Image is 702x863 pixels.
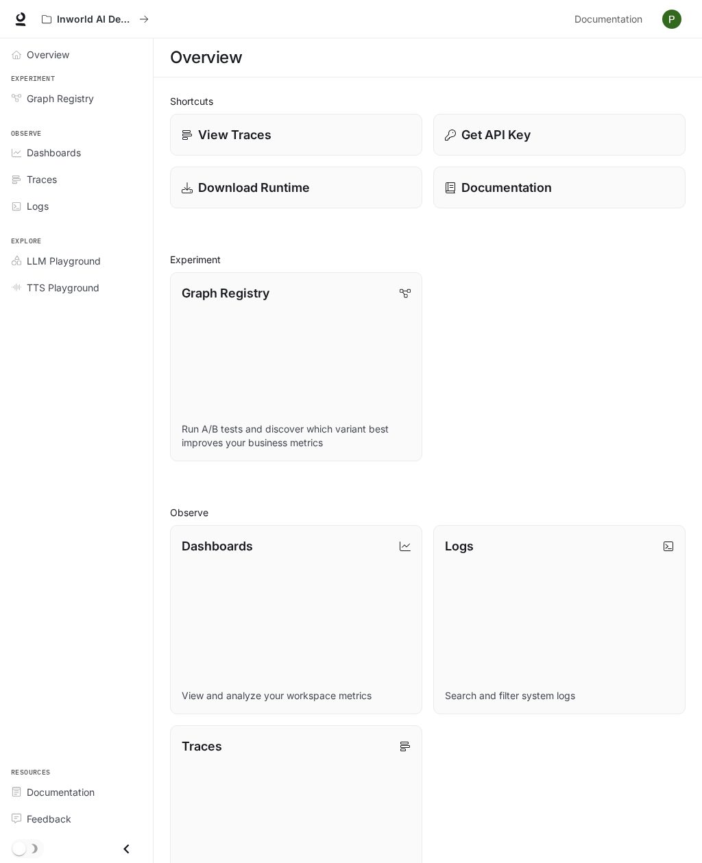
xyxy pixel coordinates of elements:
[27,47,69,62] span: Overview
[182,422,411,450] p: Run A/B tests and discover which variant best improves your business metrics
[569,5,653,33] a: Documentation
[111,835,142,863] button: Close drawer
[12,840,26,855] span: Dark mode toggle
[5,194,147,218] a: Logs
[658,5,686,33] button: User avatar
[170,114,422,156] a: View Traces
[461,178,552,197] p: Documentation
[36,5,155,33] button: All workspaces
[445,537,474,555] p: Logs
[27,145,81,160] span: Dashboards
[5,276,147,300] a: TTS Playground
[182,537,253,555] p: Dashboards
[182,737,222,755] p: Traces
[27,280,99,295] span: TTS Playground
[27,785,95,799] span: Documentation
[5,807,147,831] a: Feedback
[461,125,531,144] p: Get API Key
[5,780,147,804] a: Documentation
[574,11,642,28] span: Documentation
[433,167,686,208] a: Documentation
[170,272,422,461] a: Graph RegistryRun A/B tests and discover which variant best improves your business metrics
[198,178,310,197] p: Download Runtime
[5,167,147,191] a: Traces
[445,689,674,703] p: Search and filter system logs
[27,172,57,186] span: Traces
[433,114,686,156] button: Get API Key
[5,141,147,165] a: Dashboards
[170,252,686,267] h2: Experiment
[5,86,147,110] a: Graph Registry
[170,525,422,714] a: DashboardsView and analyze your workspace metrics
[5,249,147,273] a: LLM Playground
[27,199,49,213] span: Logs
[662,10,681,29] img: User avatar
[170,44,242,71] h1: Overview
[182,284,269,302] p: Graph Registry
[433,525,686,714] a: LogsSearch and filter system logs
[182,689,411,703] p: View and analyze your workspace metrics
[170,94,686,108] h2: Shortcuts
[57,14,134,25] p: Inworld AI Demos
[27,254,101,268] span: LLM Playground
[170,167,422,208] a: Download Runtime
[27,812,71,826] span: Feedback
[27,91,94,106] span: Graph Registry
[5,42,147,66] a: Overview
[198,125,271,144] p: View Traces
[170,505,686,520] h2: Observe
